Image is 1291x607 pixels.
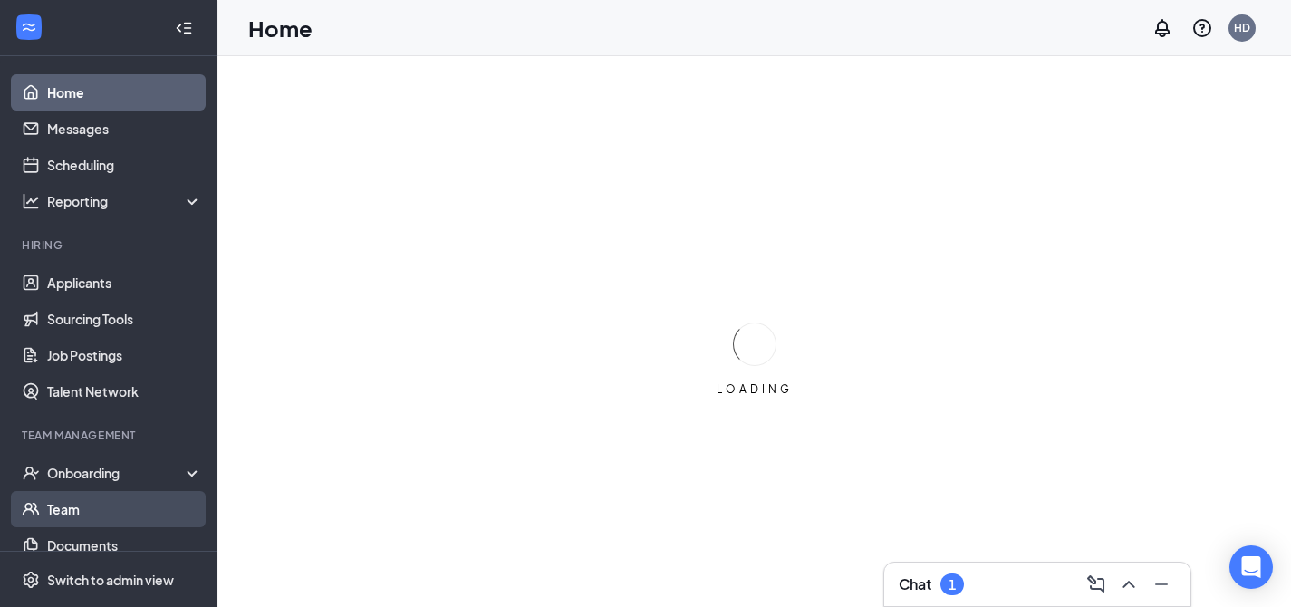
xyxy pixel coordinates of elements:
a: Home [47,74,202,111]
div: Hiring [22,237,198,253]
button: ChevronUp [1114,570,1143,599]
div: Open Intercom Messenger [1229,545,1273,589]
svg: QuestionInfo [1191,17,1213,39]
svg: Collapse [175,19,193,37]
div: Team Management [22,428,198,443]
a: Job Postings [47,337,202,373]
div: HD [1234,20,1250,35]
h1: Home [248,13,313,43]
a: Sourcing Tools [47,301,202,337]
a: Talent Network [47,373,202,409]
div: Switch to admin view [47,571,174,589]
svg: ChevronUp [1118,573,1140,595]
svg: Analysis [22,192,40,210]
div: 1 [949,577,956,593]
a: Scheduling [47,147,202,183]
div: Reporting [47,192,203,210]
div: LOADING [709,381,800,397]
svg: ComposeMessage [1085,573,1107,595]
svg: Minimize [1151,573,1172,595]
div: Onboarding [47,464,187,482]
a: Messages [47,111,202,147]
button: ComposeMessage [1082,570,1111,599]
a: Documents [47,527,202,564]
svg: Settings [22,571,40,589]
svg: Notifications [1151,17,1173,39]
a: Applicants [47,265,202,301]
button: Minimize [1147,570,1176,599]
svg: WorkstreamLogo [20,18,38,36]
h3: Chat [899,574,931,594]
svg: UserCheck [22,464,40,482]
a: Team [47,491,202,527]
